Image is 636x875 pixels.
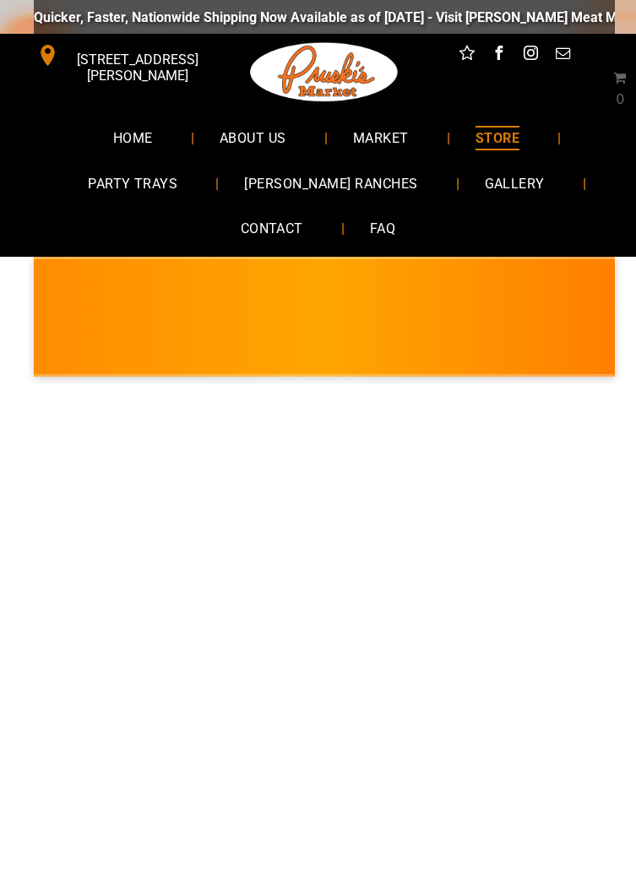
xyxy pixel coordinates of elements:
span: 0 [616,91,624,107]
span: [STREET_ADDRESS][PERSON_NAME] [62,43,214,92]
img: Pruski-s+Market+HQ+Logo2-1920w.png [247,34,400,111]
a: instagram [520,42,542,68]
a: ABOUT US [194,116,312,160]
a: [STREET_ADDRESS][PERSON_NAME] [25,42,215,68]
a: PARTY TRAYS [63,160,203,205]
a: Social network [456,42,478,68]
a: email [552,42,574,68]
a: facebook [488,42,510,68]
a: MARKET [328,116,434,160]
a: FAQ [345,206,421,251]
a: STORE [450,116,545,160]
a: HOME [88,116,178,160]
a: CONTACT [215,206,329,251]
a: [PERSON_NAME] RANCHES [219,160,443,205]
a: GALLERY [459,160,570,205]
